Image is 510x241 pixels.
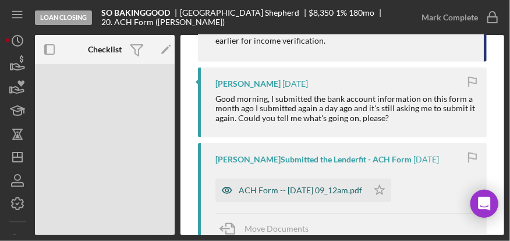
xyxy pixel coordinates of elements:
div: $8,350 [309,8,334,17]
b: SO BAKINGGOOD [101,8,170,17]
button: ACH Form -- [DATE] 09_12am.pdf [215,179,391,202]
div: Loan Closing [35,10,92,25]
div: Open Intercom Messenger [470,190,498,218]
div: [GEOGRAPHIC_DATA] Shepherd [180,8,309,17]
div: ACH Form -- [DATE] 09_12am.pdf [239,186,362,195]
div: [PERSON_NAME] [215,79,281,88]
b: Checklist [88,45,122,54]
time: 2025-08-26 11:41 [282,79,308,88]
div: Mark Complete [422,6,478,29]
span: Move Documents [245,224,309,233]
time: 2025-08-25 13:12 [413,155,439,164]
div: [PERSON_NAME] Submitted the Lenderfit - ACH Form [215,155,412,164]
div: Good morning, I submitted the bank account information on this form a month ago I submitted again... [215,94,475,122]
div: 1 % [336,8,347,17]
div: 180 mo [349,8,374,17]
button: Mark Complete [410,6,504,29]
div: 20. ACH Form ([PERSON_NAME]) [101,17,225,27]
